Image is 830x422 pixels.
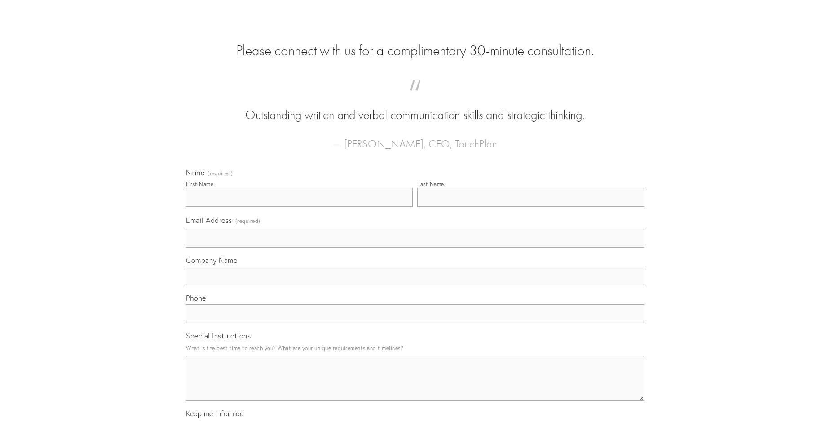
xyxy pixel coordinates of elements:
span: Phone [186,293,206,302]
span: Special Instructions [186,331,251,340]
span: “ [200,89,630,107]
figcaption: — [PERSON_NAME], CEO, TouchPlan [200,124,630,153]
span: (required) [235,215,260,227]
h2: Please connect with us for a complimentary 30-minute consultation. [186,42,644,59]
blockquote: Outstanding written and verbal communication skills and strategic thinking. [200,89,630,124]
span: (required) [207,171,233,176]
span: Keep me informed [186,409,244,418]
span: Email Address [186,216,232,225]
span: Company Name [186,256,237,265]
div: First Name [186,181,213,187]
div: Last Name [417,181,444,187]
p: What is the best time to reach you? What are your unique requirements and timelines? [186,342,644,354]
span: Name [186,168,204,177]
